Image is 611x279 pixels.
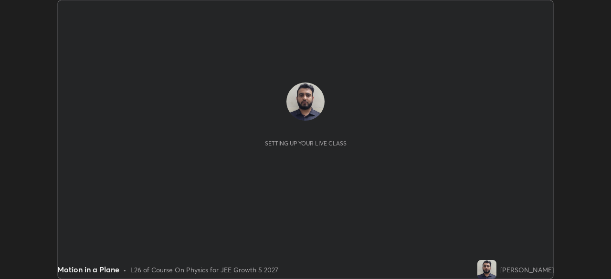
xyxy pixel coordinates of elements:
[57,264,119,275] div: Motion in a Plane
[123,265,126,275] div: •
[286,83,325,121] img: 2d581e095ba74728bda1a1849c8d6045.jpg
[265,140,347,147] div: Setting up your live class
[500,265,554,275] div: [PERSON_NAME]
[130,265,278,275] div: L26 of Course On Physics for JEE Growth 5 2027
[477,260,496,279] img: 2d581e095ba74728bda1a1849c8d6045.jpg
